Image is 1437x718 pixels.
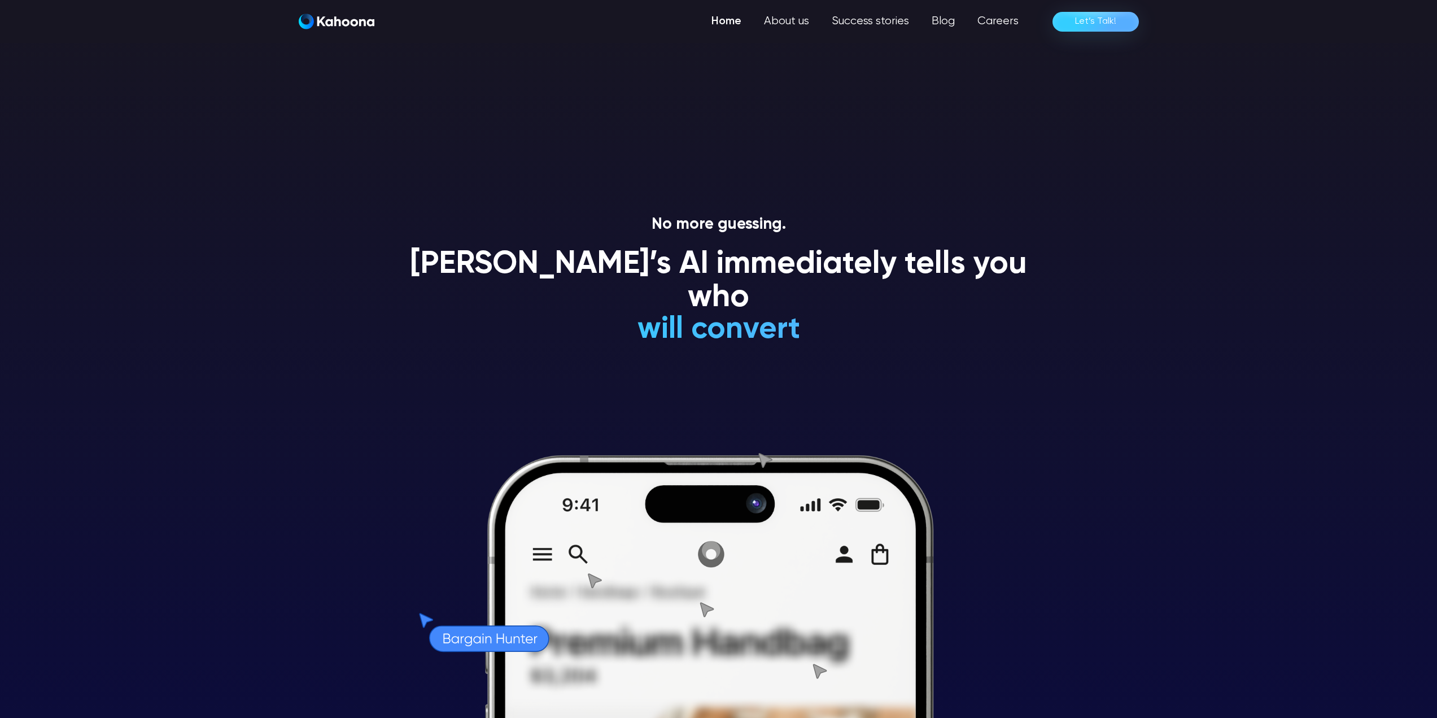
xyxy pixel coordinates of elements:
p: No more guessing. [397,215,1041,234]
h1: will convert [552,313,885,346]
a: Careers [966,10,1030,33]
a: Blog [920,10,966,33]
a: Home [700,10,753,33]
a: Let’s Talk! [1052,12,1139,32]
a: home [299,14,374,30]
a: About us [753,10,820,33]
div: Let’s Talk! [1075,12,1116,31]
a: Success stories [820,10,920,33]
img: Kahoona logo white [299,14,374,29]
h1: [PERSON_NAME]’s AI immediately tells you who [397,248,1041,315]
